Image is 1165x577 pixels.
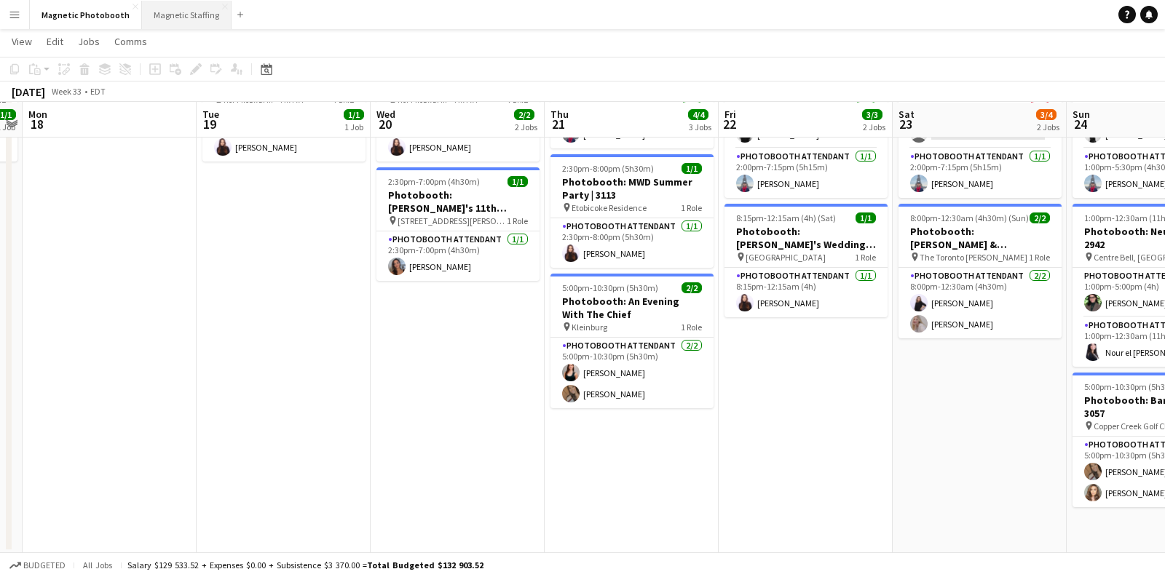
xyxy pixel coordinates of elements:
span: 1/1 [682,163,702,174]
span: 1 Role [681,322,702,333]
span: 20 [374,116,395,132]
span: Etobicoke Residence [572,202,647,213]
app-card-role: Photobooth Attendant1/18:15pm-12:15am (4h)[PERSON_NAME] [724,268,888,317]
div: [DATE] [12,84,45,99]
span: 1 Role [855,252,876,263]
span: View [12,35,32,48]
span: 1/1 [508,176,528,187]
span: 21 [548,116,569,132]
span: Fri [724,108,736,121]
a: Jobs [72,32,106,51]
span: Budgeted [23,560,66,570]
span: 1/1 [344,109,364,120]
span: 2:30pm-7:00pm (4h30m) [388,176,480,187]
div: 3 Jobs [689,122,711,132]
span: 2/2 [514,109,534,120]
app-job-card: 2:30pm-8:00pm (5h30m)1/1Photobooth: MWD Summer Party | 3113 Etobicoke Residence1 RolePhotobooth A... [550,154,714,268]
div: 1 Job [344,122,363,132]
app-card-role: Photobooth Attendant1/12:30pm-8:00pm (5h30m)[PERSON_NAME] [550,218,714,268]
app-card-role: Photobooth Attendant1/12:30pm-7:00pm (4h30m)[PERSON_NAME] [376,231,540,281]
span: 18 [26,116,47,132]
h3: Photobooth: [PERSON_NAME]'s Wedding 2686 [724,225,888,251]
span: Total Budgeted $132 903.52 [367,560,483,570]
app-job-card: 8:00pm-12:30am (4h30m) (Sun)2/2Photobooth: [PERSON_NAME] & [PERSON_NAME]'s Wedding 2955 The Toron... [899,204,1062,338]
span: Jobs [78,35,100,48]
app-card-role: Photobooth Attendant1/12:00pm-7:15pm (5h15m)[PERSON_NAME] [724,148,888,198]
span: [GEOGRAPHIC_DATA] [746,252,826,263]
span: All jobs [80,560,115,570]
a: View [6,32,38,51]
button: Magnetic Staffing [142,1,232,29]
a: Edit [41,32,69,51]
h3: Photobooth: [PERSON_NAME] & [PERSON_NAME]'s Wedding 2955 [899,225,1062,251]
span: 23 [896,116,915,132]
span: 8:15pm-12:15am (4h) (Sat) [736,212,836,223]
span: 1 Role [1029,252,1050,263]
span: 1 Role [507,215,528,226]
div: Salary $129 533.52 + Expenses $0.00 + Subsistence $3 370.00 = [127,560,483,570]
app-job-card: 8:15pm-12:15am (4h) (Sat)1/1Photobooth: [PERSON_NAME]'s Wedding 2686 [GEOGRAPHIC_DATA]1 RolePhoto... [724,204,888,317]
span: Mon [28,108,47,121]
app-card-role: Photobooth Attendant1/12:00pm-7:15pm (5h15m)[PERSON_NAME] [899,148,1062,198]
span: [STREET_ADDRESS][PERSON_NAME] [398,215,507,226]
span: Week 33 [48,86,84,97]
h3: Photobooth: [PERSON_NAME]'s 11th Birthday (3104) [376,188,540,215]
span: The Toronto [PERSON_NAME] [920,252,1027,263]
span: 1/1 [856,212,876,223]
div: 2 Jobs [863,122,885,132]
span: Sat [899,108,915,121]
span: Wed [376,108,395,121]
button: Magnetic Photobooth [30,1,142,29]
span: 19 [200,116,219,132]
span: Comms [114,35,147,48]
span: Sun [1073,108,1090,121]
app-card-role: Photobooth Attendant2/28:00pm-12:30am (4h30m)[PERSON_NAME][PERSON_NAME] [899,268,1062,338]
span: Tue [202,108,219,121]
span: 3/4 [1036,109,1057,120]
button: Budgeted [7,557,68,573]
span: Thu [550,108,569,121]
span: Kleinburg [572,322,607,333]
div: EDT [90,86,106,97]
span: 22 [722,116,736,132]
app-job-card: 2:30pm-7:00pm (4h30m)1/1Photobooth: [PERSON_NAME]'s 11th Birthday (3104) [STREET_ADDRESS][PERSON_... [376,167,540,281]
span: 5:00pm-10:30pm (5h30m) [562,282,658,293]
app-card-role: Photobooth Attendant2/25:00pm-10:30pm (5h30m)[PERSON_NAME][PERSON_NAME] [550,338,714,408]
span: 4/4 [688,109,708,120]
span: 8:00pm-12:30am (4h30m) (Sun) [910,212,1029,223]
span: Edit [47,35,63,48]
span: 3/3 [862,109,882,120]
span: 2:30pm-8:00pm (5h30m) [562,163,654,174]
h3: Photobooth: An Evening With The Chief [550,295,714,321]
app-job-card: 5:00pm-10:30pm (5h30m)2/2Photobooth: An Evening With The Chief Kleinburg1 RolePhotobooth Attendan... [550,274,714,408]
span: 2/2 [682,282,702,293]
h3: Photobooth: MWD Summer Party | 3113 [550,175,714,202]
span: 1 Role [681,202,702,213]
div: 2 Jobs [515,122,537,132]
div: 2 Jobs [1037,122,1059,132]
span: 24 [1070,116,1090,132]
span: 2/2 [1030,212,1050,223]
a: Comms [108,32,153,51]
